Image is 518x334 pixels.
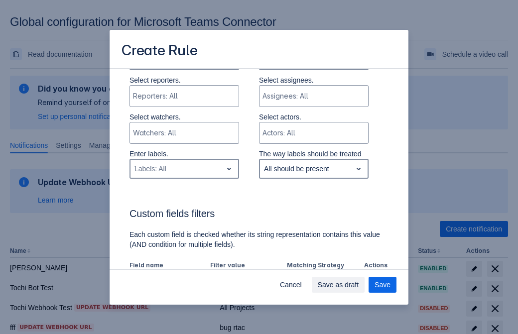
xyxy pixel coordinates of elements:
p: Select actors. [259,112,369,122]
th: Filter value [206,259,283,272]
span: Save [375,277,390,293]
button: Cancel [274,277,308,293]
button: Save as draft [312,277,365,293]
p: Select reporters. [129,75,239,85]
th: Matching Strategy [283,259,360,272]
span: Cancel [280,277,302,293]
div: Scrollable content [110,68,408,270]
p: Select assignees. [259,75,369,85]
span: Save as draft [318,277,359,293]
p: Each custom field is checked whether its string representation contains this value (AND condition... [129,229,388,249]
div: All should be present [264,165,329,173]
button: Save [369,277,396,293]
div: Labels: All [134,164,166,174]
p: Select watchers. [129,112,239,122]
span: open [223,163,235,175]
th: Actions [360,259,388,272]
p: The way labels should be treated [259,149,369,159]
th: Field name [129,259,206,272]
h3: Create Rule [122,42,198,61]
h3: Custom fields filters [129,208,388,223]
p: Enter labels. [129,149,239,159]
span: open [353,163,365,175]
